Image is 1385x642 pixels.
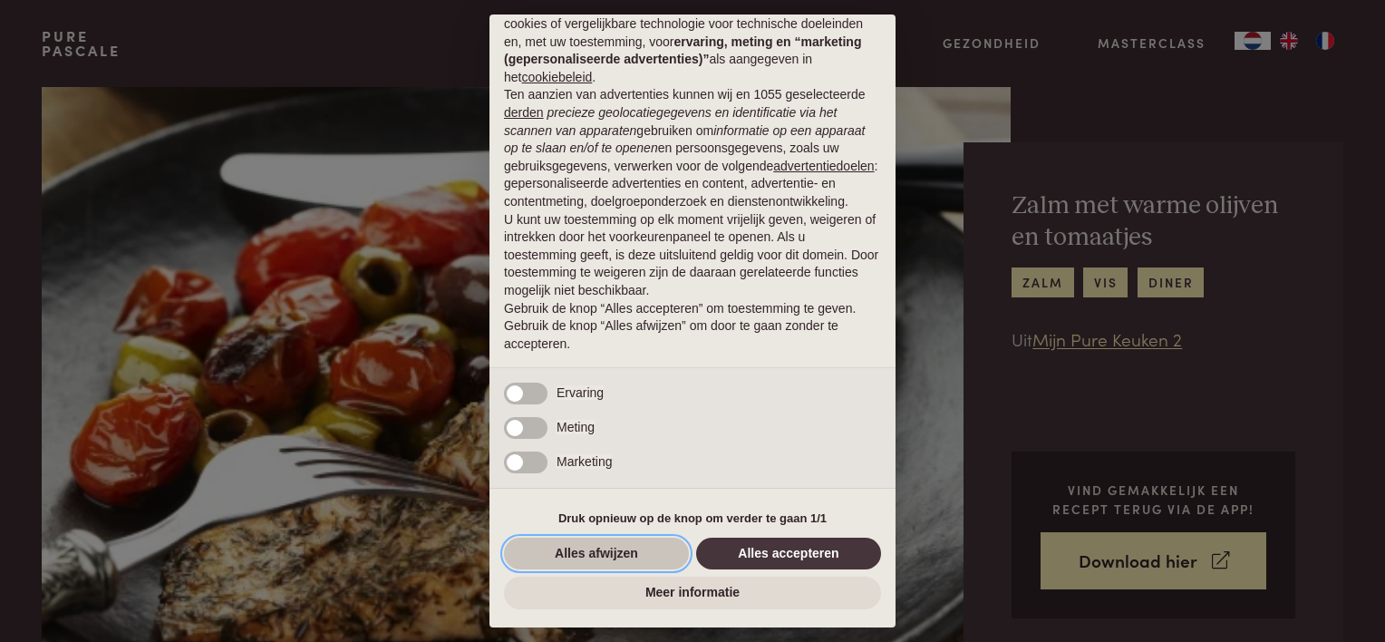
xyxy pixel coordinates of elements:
button: Alles afwijzen [504,538,689,570]
em: informatie op een apparaat op te slaan en/of te openen [504,123,866,156]
strong: ervaring, meting en “marketing (gepersonaliseerde advertenties)” [504,34,861,67]
span: Meting [557,420,595,434]
a: cookiebeleid [521,70,592,84]
p: Ten aanzien van advertenties kunnen wij en 1055 geselecteerde gebruiken om en persoonsgegevens, z... [504,86,881,210]
p: Gebruik de knop “Alles accepteren” om toestemming te geven. Gebruik de knop “Alles afwijzen” om d... [504,300,881,354]
button: advertentiedoelen [773,158,874,176]
p: U kunt uw toestemming op elk moment vrijelijk geven, weigeren of intrekken door het voorkeurenpan... [504,211,881,300]
button: Alles accepteren [696,538,881,570]
button: Meer informatie [504,577,881,609]
em: precieze geolocatiegegevens en identificatie via het scannen van apparaten [504,105,837,138]
button: derden [504,104,544,122]
span: Ervaring [557,385,604,400]
span: Marketing [557,454,612,469]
